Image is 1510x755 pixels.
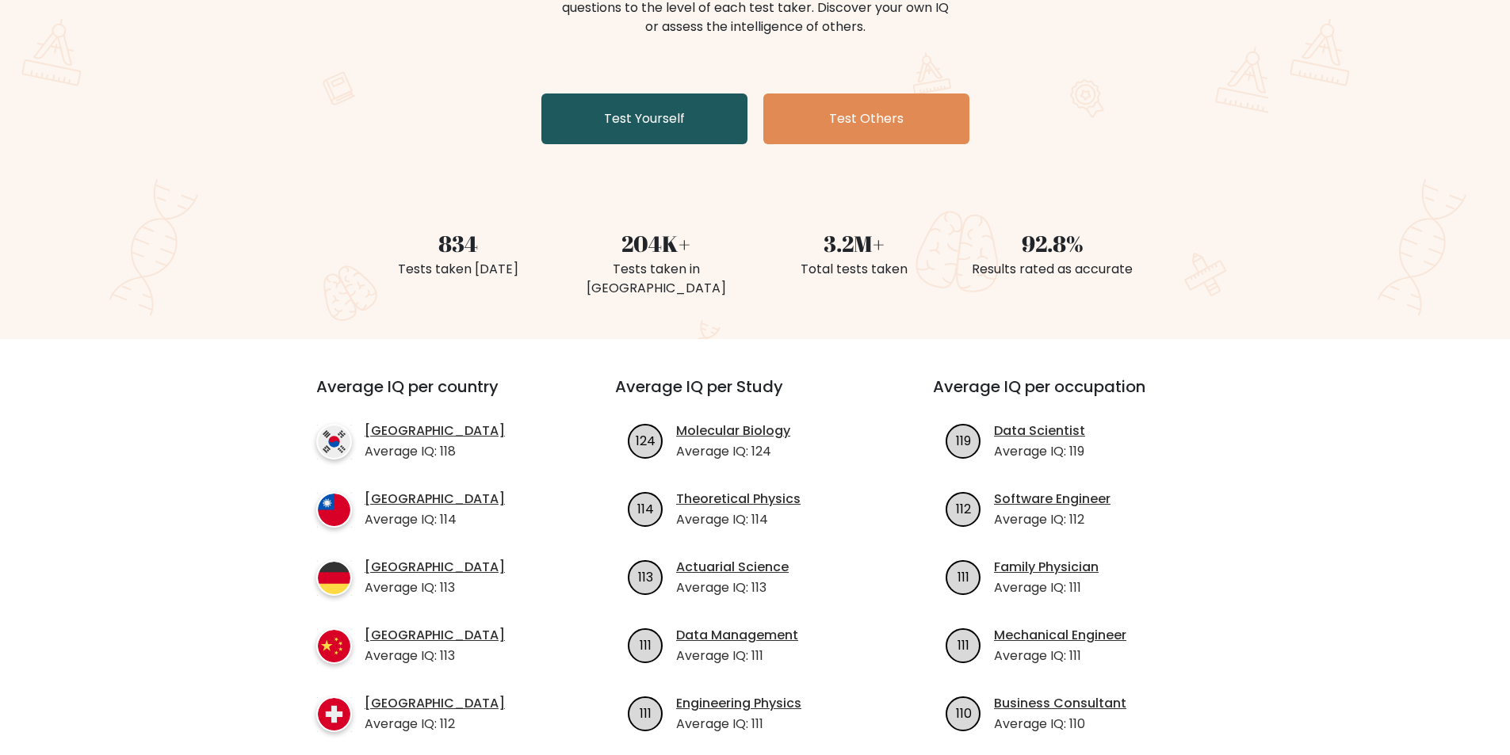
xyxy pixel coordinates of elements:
text: 114 [637,499,654,517]
div: Tests taken in [GEOGRAPHIC_DATA] [567,260,746,298]
a: [GEOGRAPHIC_DATA] [365,421,505,440]
img: country [316,628,352,664]
a: Actuarial Science [676,558,789,577]
p: Average IQ: 119 [994,442,1085,461]
text: 111 [640,704,652,722]
img: country [316,424,352,459]
a: Software Engineer [994,490,1111,509]
img: country [316,560,352,596]
text: 119 [956,431,971,449]
p: Average IQ: 112 [994,510,1111,529]
a: Data Scientist [994,421,1085,440]
a: [GEOGRAPHIC_DATA] [365,558,505,577]
div: 3.2M+ [765,227,944,260]
img: country [316,696,352,732]
a: Test Others [763,93,969,144]
p: Average IQ: 111 [676,715,801,734]
text: 113 [638,567,653,585]
div: 204K+ [567,227,746,260]
p: Average IQ: 111 [994,646,1126,665]
p: Average IQ: 111 [676,646,798,665]
div: Total tests taken [765,260,944,279]
text: 111 [958,635,969,654]
a: Mechanical Engineer [994,626,1126,645]
div: 834 [369,227,548,260]
div: Results rated as accurate [963,260,1142,279]
a: Engineering Physics [676,694,801,713]
text: 112 [956,499,971,517]
p: Average IQ: 124 [676,442,790,461]
a: [GEOGRAPHIC_DATA] [365,694,505,713]
h3: Average IQ per occupation [933,377,1213,415]
p: Average IQ: 113 [676,578,789,597]
div: 92.8% [963,227,1142,260]
a: Theoretical Physics [676,490,801,509]
p: Average IQ: 111 [994,578,1099,597]
text: 110 [956,704,972,722]
a: [GEOGRAPHIC_DATA] [365,626,505,645]
h3: Average IQ per Study [615,377,895,415]
a: Test Yourself [541,93,747,144]
img: country [316,492,352,528]
a: Business Consultant [994,694,1126,713]
a: Data Management [676,626,798,645]
p: Average IQ: 113 [365,578,505,597]
h3: Average IQ per country [316,377,558,415]
p: Average IQ: 114 [676,510,801,529]
p: Average IQ: 114 [365,510,505,529]
a: [GEOGRAPHIC_DATA] [365,490,505,509]
p: Average IQ: 113 [365,646,505,665]
a: Molecular Biology [676,421,790,440]
text: 124 [636,431,656,449]
p: Average IQ: 112 [365,715,505,734]
p: Average IQ: 110 [994,715,1126,734]
a: Family Physician [994,558,1099,577]
text: 111 [640,635,652,654]
p: Average IQ: 118 [365,442,505,461]
div: Tests taken [DATE] [369,260,548,279]
text: 111 [958,567,969,585]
